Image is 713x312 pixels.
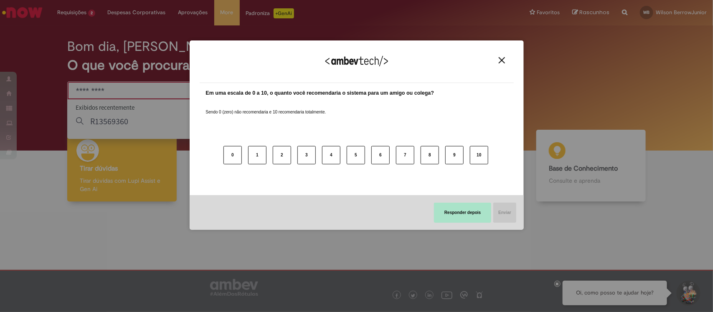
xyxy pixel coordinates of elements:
[499,57,505,63] img: Close
[496,57,507,64] button: Close
[223,146,242,164] button: 0
[325,56,388,66] img: Logo Ambevtech
[297,146,316,164] button: 3
[273,146,291,164] button: 2
[445,146,464,164] button: 9
[434,203,491,223] button: Responder depois
[206,89,434,97] label: Em uma escala de 0 a 10, o quanto você recomendaria o sistema para um amigo ou colega?
[470,146,488,164] button: 10
[248,146,266,164] button: 1
[206,99,326,115] label: Sendo 0 (zero) não recomendaria e 10 recomendaria totalmente.
[421,146,439,164] button: 8
[396,146,414,164] button: 7
[347,146,365,164] button: 5
[322,146,340,164] button: 4
[371,146,390,164] button: 6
